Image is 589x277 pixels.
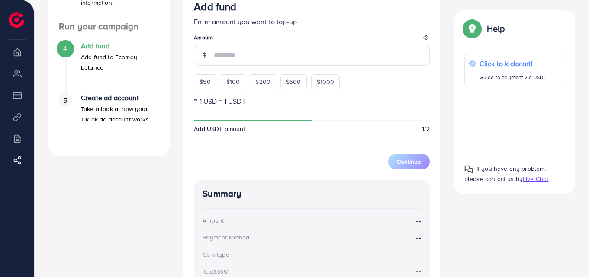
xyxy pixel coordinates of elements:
[416,249,421,259] strong: --
[416,266,421,276] strong: --
[480,58,547,69] p: Click to kickstart!
[81,42,159,50] h4: Add fund
[397,157,421,166] span: Continue
[552,238,583,271] iframe: Chat
[63,96,67,105] span: 5
[194,0,236,13] h3: Add fund
[416,216,421,226] strong: --
[48,42,170,94] li: Add fund
[48,94,170,146] li: Create ad account
[81,52,159,73] p: Add fund to Ecomdy balance
[194,34,430,45] legend: Amount
[226,77,240,86] span: $100
[203,216,224,225] div: Amount
[416,232,421,242] strong: --
[63,44,67,54] span: 4
[9,12,24,28] img: logo
[203,250,229,259] div: Coin type
[422,124,429,133] span: 1/2
[464,165,473,174] img: Popup guide
[200,77,210,86] span: $50
[286,77,301,86] span: $500
[203,233,249,242] div: Payment Method
[480,72,547,83] p: Guide to payment via USDT
[388,154,430,169] button: Continue
[203,267,231,276] div: Tax
[317,77,335,86] span: $1000
[194,96,430,106] p: ~ 1 USD = 1 USDT
[464,164,546,183] span: If you have any problem, please contact us by
[81,104,159,124] p: Take a look at how your TikTok ad account works.
[194,124,245,133] span: Add USDT amount
[464,21,480,36] img: Popup guide
[212,268,229,275] small: (3.00%)
[255,77,270,86] span: $200
[523,175,548,183] span: Live Chat
[487,23,505,34] p: Help
[194,16,430,27] p: Enter amount you want to top-up
[81,94,159,102] h4: Create ad account
[203,188,421,199] h4: Summary
[48,21,170,32] h4: Run your campaign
